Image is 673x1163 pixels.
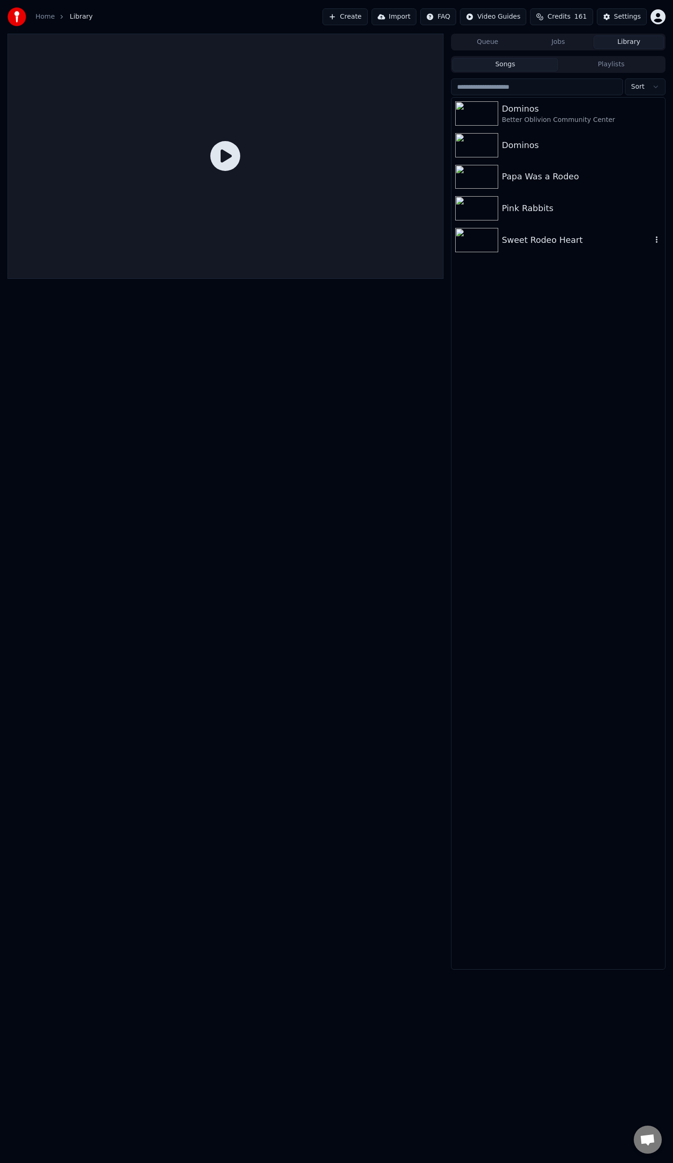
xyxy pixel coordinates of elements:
div: Open chat [634,1126,662,1154]
button: Songs [452,58,558,71]
button: Create [322,8,368,25]
div: Dominos [502,139,661,152]
span: 161 [574,12,587,21]
div: Settings [614,12,641,21]
div: Sweet Rodeo Heart [502,234,652,247]
div: Better Oblivion Community Center [502,115,661,125]
nav: breadcrumb [36,12,93,21]
button: Credits161 [530,8,593,25]
div: Dominos [502,102,661,115]
button: Queue [452,35,523,49]
span: Library [70,12,93,21]
button: Library [594,35,664,49]
button: Jobs [523,35,594,49]
div: Pink Rabbits [502,202,661,215]
button: FAQ [420,8,456,25]
div: Papa Was a Rodeo [502,170,661,183]
button: Settings [597,8,647,25]
button: Video Guides [460,8,526,25]
button: Import [372,8,416,25]
button: Playlists [558,58,664,71]
span: Sort [631,82,644,92]
a: Home [36,12,55,21]
img: youka [7,7,26,26]
span: Credits [547,12,570,21]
